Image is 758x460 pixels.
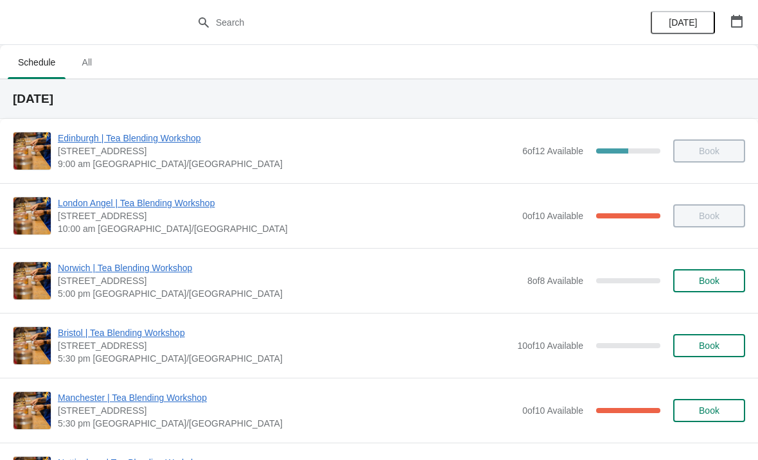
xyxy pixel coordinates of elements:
[527,276,583,286] span: 8 of 8 Available
[517,341,583,351] span: 10 of 10 Available
[58,197,516,209] span: London Angel | Tea Blending Workshop
[58,157,516,170] span: 9:00 am [GEOGRAPHIC_DATA]/[GEOGRAPHIC_DATA]
[673,399,745,422] button: Book
[13,132,51,170] img: Edinburgh | Tea Blending Workshop | 89 Rose Street, Edinburgh, EH2 3DT | 9:00 am Europe/London
[71,51,103,74] span: All
[13,262,51,299] img: Norwich | Tea Blending Workshop | 9 Back Of The Inns, Norwich NR2 1PT, UK | 5:00 pm Europe/London
[58,326,511,339] span: Bristol | Tea Blending Workshop
[699,276,719,286] span: Book
[58,274,521,287] span: [STREET_ADDRESS]
[669,17,697,28] span: [DATE]
[58,339,511,352] span: [STREET_ADDRESS]
[522,146,583,156] span: 6 of 12 Available
[58,417,516,430] span: 5:30 pm [GEOGRAPHIC_DATA]/[GEOGRAPHIC_DATA]
[58,352,511,365] span: 5:30 pm [GEOGRAPHIC_DATA]/[GEOGRAPHIC_DATA]
[215,11,568,34] input: Search
[8,51,66,74] span: Schedule
[673,334,745,357] button: Book
[651,11,715,34] button: [DATE]
[58,391,516,404] span: Manchester | Tea Blending Workshop
[13,392,51,429] img: Manchester | Tea Blending Workshop | 57 Church St, Manchester, M4 1PD | 5:30 pm Europe/London
[58,404,516,417] span: [STREET_ADDRESS]
[699,341,719,351] span: Book
[13,327,51,364] img: Bristol | Tea Blending Workshop | 73 Park Street, Bristol, BS1 5PB | 5:30 pm Europe/London
[13,197,51,234] img: London Angel | Tea Blending Workshop | 26 Camden Passage, The Angel, London N1 8ED, UK | 10:00 am...
[673,269,745,292] button: Book
[58,209,516,222] span: [STREET_ADDRESS]
[58,222,516,235] span: 10:00 am [GEOGRAPHIC_DATA]/[GEOGRAPHIC_DATA]
[58,132,516,145] span: Edinburgh | Tea Blending Workshop
[522,211,583,221] span: 0 of 10 Available
[522,405,583,416] span: 0 of 10 Available
[699,405,719,416] span: Book
[13,93,745,105] h2: [DATE]
[58,261,521,274] span: Norwich | Tea Blending Workshop
[58,145,516,157] span: [STREET_ADDRESS]
[58,287,521,300] span: 5:00 pm [GEOGRAPHIC_DATA]/[GEOGRAPHIC_DATA]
